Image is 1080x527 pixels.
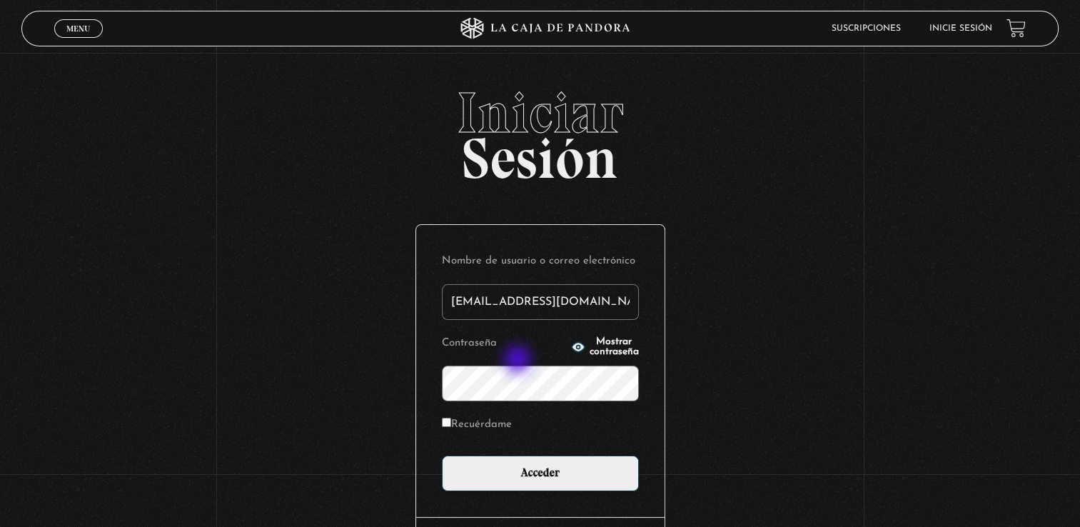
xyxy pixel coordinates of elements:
a: View your shopping cart [1006,19,1026,38]
a: Suscripciones [832,24,901,33]
span: Mostrar contraseña [590,337,639,357]
span: Iniciar [21,84,1059,141]
input: Acceder [442,456,639,491]
span: Menu [66,24,90,33]
label: Recuérdame [442,414,512,436]
label: Nombre de usuario o correo electrónico [442,251,639,273]
h2: Sesión [21,84,1059,176]
a: Inicie sesión [929,24,992,33]
input: Recuérdame [442,418,451,427]
button: Mostrar contraseña [571,337,639,357]
label: Contraseña [442,333,567,355]
span: Cerrar [61,36,95,46]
